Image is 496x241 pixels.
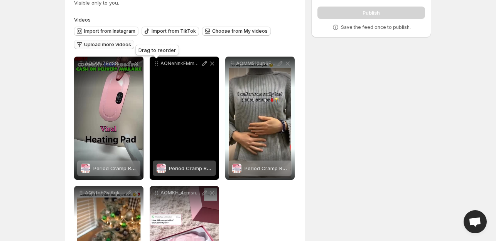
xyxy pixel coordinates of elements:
[84,28,135,34] span: Import from Instagram
[341,24,411,30] p: Save the feed once to publish.
[212,28,268,34] span: Choose from My videos
[464,210,487,233] a: Open chat
[225,57,295,180] div: AQMM510ub6FjQLTuC826VWTD6ekeWOufSX5swhLFy4j8st5zAX9sSzlbxbFJkXP1FtSwnw2i9jbBv96BDjMror8hDfvKDPtMg...
[236,60,276,67] p: AQMM510ub6FjQLTuC826VWTD6ekeWOufSX5swhLFy4j8st5zAX9sSzlbxbFJkXP1FtSwnw2i9jbBv96BDjMror8hDfvKDPtMg...
[84,42,131,48] span: Upload more videos
[202,27,271,36] button: Choose from My videos
[160,190,201,196] p: AQMKH_4cmsnXjuoE1liowDtycnUQTKIzJynmRxpU7A3Jcy0aUnm3jn_ZxI61WX_aSAJbOI1OgwUEvqL9NltctzoKZ0js_tMD2...
[74,57,143,180] div: AQOVUZ8dS8QlfinZQYrJsi-tl-Iuc_lhw46zy1k2zOWSsEhi9KImPk64ZBEhEB_64xbeBrzmIsV1Uh0SHfnoFJScqHLYg5-Oz...
[232,164,241,173] img: Period Cramp Relief Heating Pad Pain Device with 4 Massage Modes for Menstrual Pain and Belly or ...
[74,17,91,23] span: Videos
[142,27,199,36] button: Import from TikTok
[81,164,90,173] img: Period Cramp Relief Heating Pad Pain Device with 4 Massage Modes for Menstrual Pain and Belly or ...
[160,60,201,67] p: AQNeNnkEMmksGGhFd1G_5C-pJRLPah6F9TStuyw_yzkMbVzue1DTJAebaRLoF1E-UnUtSUgLmOeU3dXXiM4UScDb
[157,164,166,173] img: Period Cramp Relief Heating Pad Pain Device with 4 Massage Modes for Menstrual Pain and Belly or ...
[74,40,134,49] button: Upload more videos
[93,165,482,171] span: Period Cramp Relief [MEDICAL_DATA] Pain Device with 4 Massage Modes for [MEDICAL_DATA] and Belly ...
[85,60,125,67] p: AQOVUZ8dS8QlfinZQYrJsi-tl-Iuc_lhw46zy1k2zOWSsEhi9KImPk64ZBEhEB_64xbeBrzmIsV1Uh0SHfnoFJScqHLYg5-Oz...
[152,28,196,34] span: Import from TikTok
[85,190,125,196] p: AQNfoEGvlKqkGErIPRc4xtT3BdgkcrfcsXl27Ow-5Zb01E4pRdG93_nhaH_8SERSQvtcLVFpNS8wuPfehwJ2TKZm__KdWrVAr...
[150,57,219,180] div: AQNeNnkEMmksGGhFd1G_5C-pJRLPah6F9TStuyw_yzkMbVzue1DTJAebaRLoF1E-UnUtSUgLmOeU3dXXiM4UScDbPeriod Cr...
[74,27,138,36] button: Import from Instagram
